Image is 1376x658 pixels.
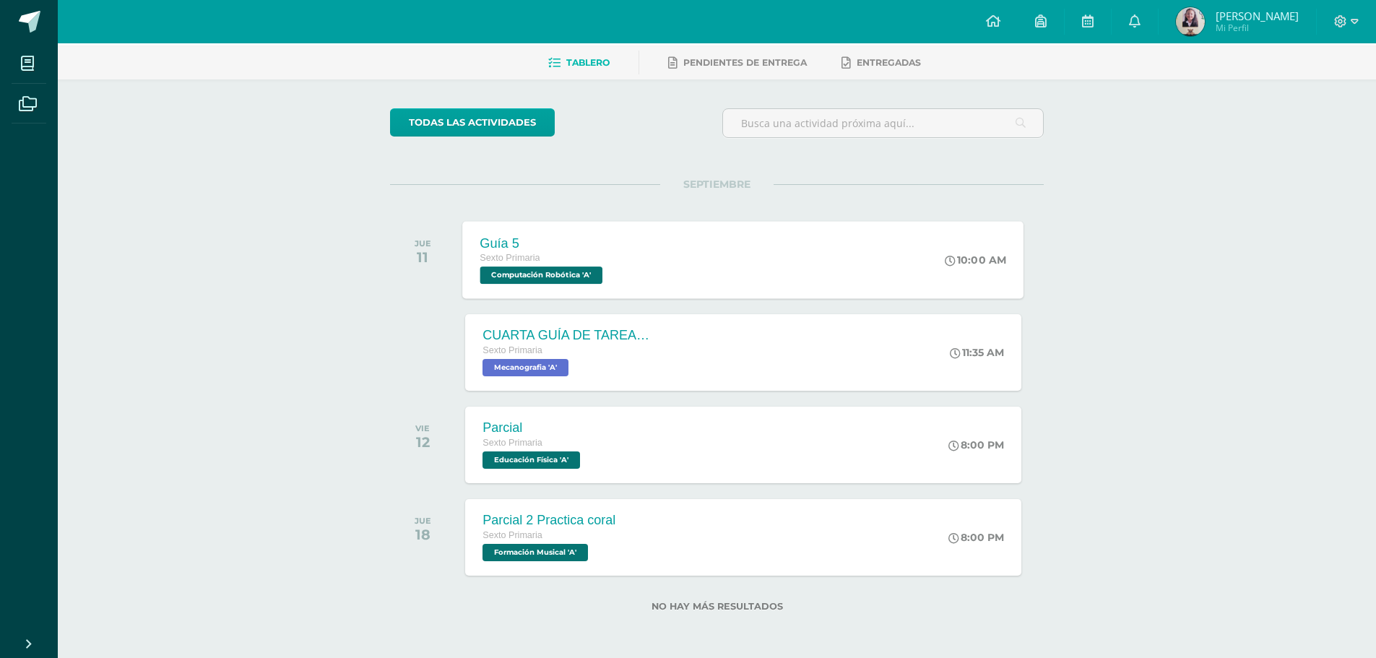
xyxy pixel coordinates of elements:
[415,433,430,451] div: 12
[480,235,607,251] div: Guía 5
[415,248,431,266] div: 11
[948,531,1004,544] div: 8:00 PM
[566,57,610,68] span: Tablero
[415,516,431,526] div: JUE
[841,51,921,74] a: Entregadas
[950,346,1004,359] div: 11:35 AM
[483,420,584,436] div: Parcial
[723,109,1043,137] input: Busca una actividad próxima aquí...
[1216,22,1299,34] span: Mi Perfil
[483,513,615,528] div: Parcial 2 Practica coral
[390,601,1044,612] label: No hay más resultados
[480,267,603,284] span: Computación Robótica 'A'
[483,544,588,561] span: Formación Musical 'A'
[548,51,610,74] a: Tablero
[660,178,774,191] span: SEPTIEMBRE
[390,108,555,137] a: todas las Actividades
[683,57,807,68] span: Pendientes de entrega
[668,51,807,74] a: Pendientes de entrega
[415,423,430,433] div: VIE
[415,526,431,543] div: 18
[483,451,580,469] span: Educación Física 'A'
[483,530,542,540] span: Sexto Primaria
[480,253,540,263] span: Sexto Primaria
[483,345,542,355] span: Sexto Primaria
[1216,9,1299,23] span: [PERSON_NAME]
[415,238,431,248] div: JUE
[948,438,1004,451] div: 8:00 PM
[483,328,656,343] div: CUARTA GUÍA DE TAREAS DEL CUARTO BIMESTRE
[483,359,568,376] span: Mecanografia 'A'
[946,254,1007,267] div: 10:00 AM
[857,57,921,68] span: Entregadas
[1176,7,1205,36] img: c0a4bb422ec4bcf880931afb2938c18c.png
[483,438,542,448] span: Sexto Primaria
